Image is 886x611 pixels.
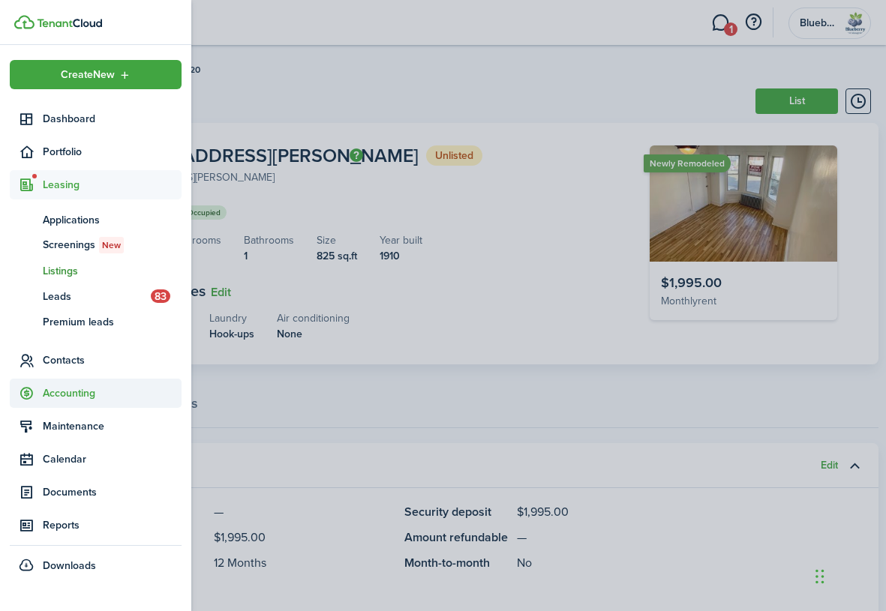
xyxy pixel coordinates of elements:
[10,207,182,232] a: Applications
[43,111,182,127] span: Dashboard
[43,517,182,533] span: Reports
[43,314,182,330] span: Premium leads
[43,558,96,574] span: Downloads
[102,238,121,252] span: New
[61,70,115,80] span: Create New
[10,511,182,540] a: Reports
[43,237,182,253] span: Screenings
[43,289,151,304] span: Leads
[43,177,182,193] span: Leasing
[37,19,102,28] img: TenantCloud
[811,539,886,611] iframe: Chat Widget
[815,554,824,599] div: Drag
[14,15,35,29] img: TenantCloud
[43,451,182,467] span: Calendar
[10,283,182,309] a: Leads83
[43,418,182,434] span: Maintenance
[151,289,170,303] span: 83
[10,309,182,334] a: Premium leads
[43,144,182,160] span: Portfolio
[10,232,182,258] a: ScreeningsNew
[43,385,182,401] span: Accounting
[10,258,182,283] a: Listings
[10,104,182,133] a: Dashboard
[43,484,182,500] span: Documents
[43,263,182,279] span: Listings
[43,352,182,368] span: Contacts
[10,60,182,89] button: Open menu
[43,212,182,228] span: Applications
